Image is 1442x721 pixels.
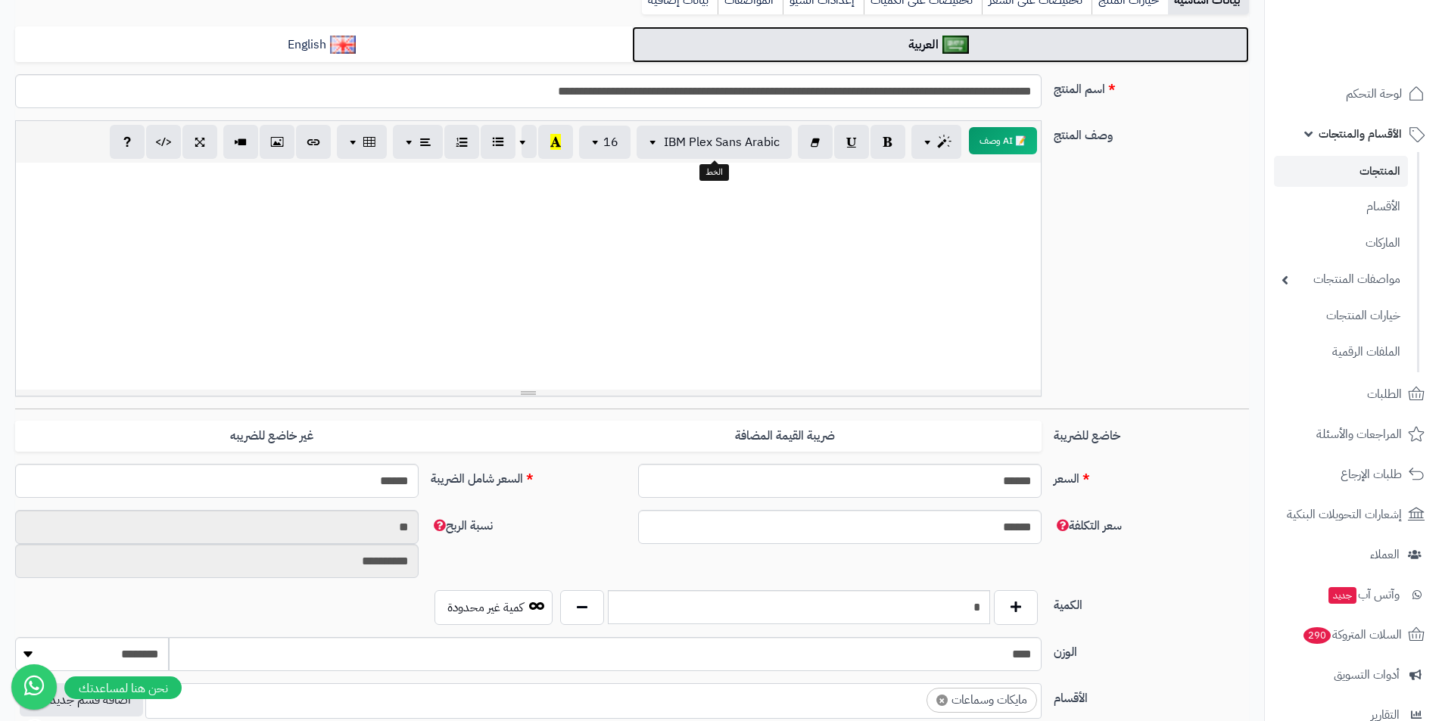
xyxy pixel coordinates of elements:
[637,126,792,159] button: IBM Plex Sans Arabic
[15,421,528,452] label: غير خاضع للضريبه
[936,695,948,706] span: ×
[1048,683,1255,707] label: الأقسام
[20,683,143,716] button: اضافة قسم جديد
[431,517,493,535] span: نسبة الربح
[1274,456,1433,493] a: طلبات الإرجاع
[1048,421,1255,445] label: خاضع للضريبة
[1274,191,1408,223] a: الأقسام
[1274,576,1433,613] a: وآتس آبجديد
[1319,123,1402,145] span: الأقسام والمنتجات
[1303,627,1331,644] span: 290
[425,464,632,488] label: السعر شامل الضريبة
[927,688,1037,713] li: مايكات وسماعات
[699,164,729,181] div: الخط
[969,127,1037,154] button: 📝 AI وصف
[1274,336,1408,368] a: الملفات الرقمية
[1274,300,1408,332] a: خيارات المنتجات
[1274,376,1433,412] a: الطلبات
[1048,74,1255,98] label: اسم المنتج
[15,26,632,64] a: English
[1302,624,1402,645] span: السلات المتروكة
[1274,617,1433,653] a: السلات المتروكة290
[1054,517,1122,535] span: سعر التكلفة
[1048,637,1255,661] label: الوزن
[1334,664,1400,685] span: أدوات التسويق
[632,26,1249,64] a: العربية
[1370,544,1400,565] span: العملاء
[1341,464,1402,485] span: طلبات الإرجاع
[1274,657,1433,693] a: أدوات التسويق
[528,421,1042,452] label: ضريبة القيمة المضافة
[1274,156,1408,187] a: المنتجات
[1274,496,1433,533] a: إشعارات التحويلات البنكية
[603,133,618,151] span: 16
[1287,504,1402,525] span: إشعارات التحويلات البنكية
[1048,464,1255,488] label: السعر
[942,36,969,54] img: العربية
[664,133,780,151] span: IBM Plex Sans Arabic
[1328,587,1356,604] span: جديد
[1274,263,1408,296] a: مواصفات المنتجات
[1274,416,1433,452] a: المراجعات والأسئلة
[1274,227,1408,259] a: الماركات
[330,36,357,54] img: English
[1327,584,1400,605] span: وآتس آب
[579,126,631,159] button: 16
[1274,76,1433,112] a: لوحة التحكم
[1048,120,1255,145] label: وصف المنتج
[1316,424,1402,445] span: المراجعات والأسئلة
[1367,384,1402,405] span: الطلبات
[1274,536,1433,573] a: العملاء
[1346,83,1402,104] span: لوحة التحكم
[1048,590,1255,614] label: الكمية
